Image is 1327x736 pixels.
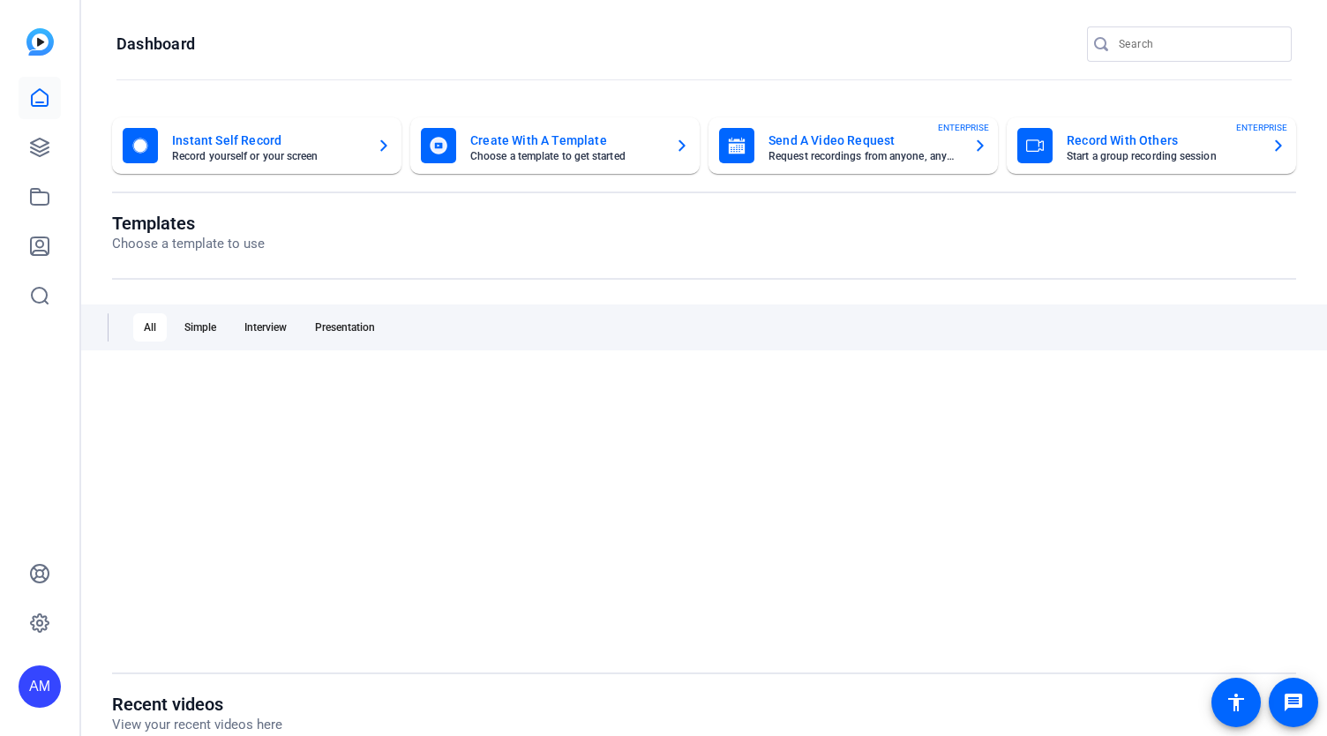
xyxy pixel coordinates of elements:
h1: Recent videos [112,694,282,715]
button: Instant Self RecordRecord yourself or your screen [112,117,401,174]
div: All [133,313,167,342]
div: Presentation [304,313,386,342]
mat-icon: message [1283,692,1304,713]
mat-card-title: Instant Self Record [172,130,363,151]
button: Send A Video RequestRequest recordings from anyone, anywhereENTERPRISE [708,117,998,174]
mat-card-title: Send A Video Request [768,130,959,151]
div: Simple [174,313,227,342]
img: blue-gradient.svg [26,28,54,56]
h1: Dashboard [116,34,195,55]
p: View your recent videos here [112,715,282,735]
mat-card-subtitle: Record yourself or your screen [172,151,363,161]
div: Interview [234,313,297,342]
mat-card-subtitle: Choose a template to get started [470,151,661,161]
mat-icon: accessibility [1226,692,1247,713]
div: AM [19,665,61,708]
h1: Templates [112,213,265,234]
span: ENTERPRISE [1236,121,1287,134]
mat-card-title: Create With A Template [470,130,661,151]
input: Search [1119,34,1278,55]
span: ENTERPRISE [938,121,989,134]
button: Create With A TemplateChoose a template to get started [410,117,700,174]
mat-card-title: Record With Others [1067,130,1257,151]
button: Record With OthersStart a group recording sessionENTERPRISE [1007,117,1296,174]
mat-card-subtitle: Request recordings from anyone, anywhere [768,151,959,161]
mat-card-subtitle: Start a group recording session [1067,151,1257,161]
p: Choose a template to use [112,234,265,254]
